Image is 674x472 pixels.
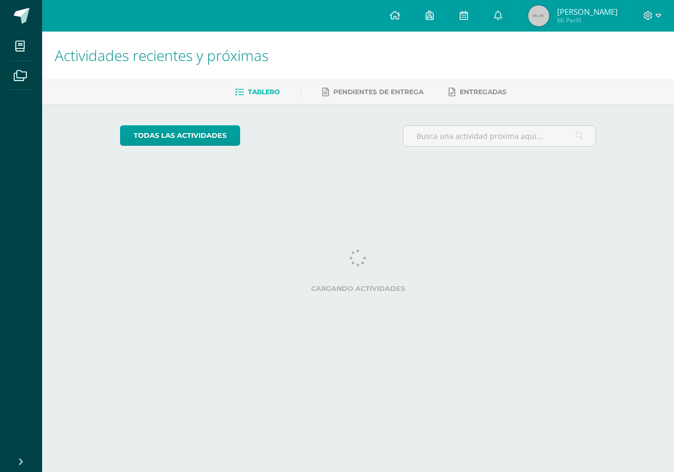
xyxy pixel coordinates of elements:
span: [PERSON_NAME] [557,6,618,17]
span: Pendientes de entrega [333,88,423,96]
input: Busca una actividad próxima aquí... [403,126,596,146]
a: todas las Actividades [120,125,240,146]
label: Cargando actividades [120,285,597,293]
img: 45x45 [528,5,549,26]
span: Tablero [248,88,280,96]
a: Tablero [235,84,280,101]
a: Pendientes de entrega [322,84,423,101]
span: Mi Perfil [557,16,618,25]
span: Entregadas [460,88,507,96]
span: Actividades recientes y próximas [55,45,269,65]
a: Entregadas [449,84,507,101]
